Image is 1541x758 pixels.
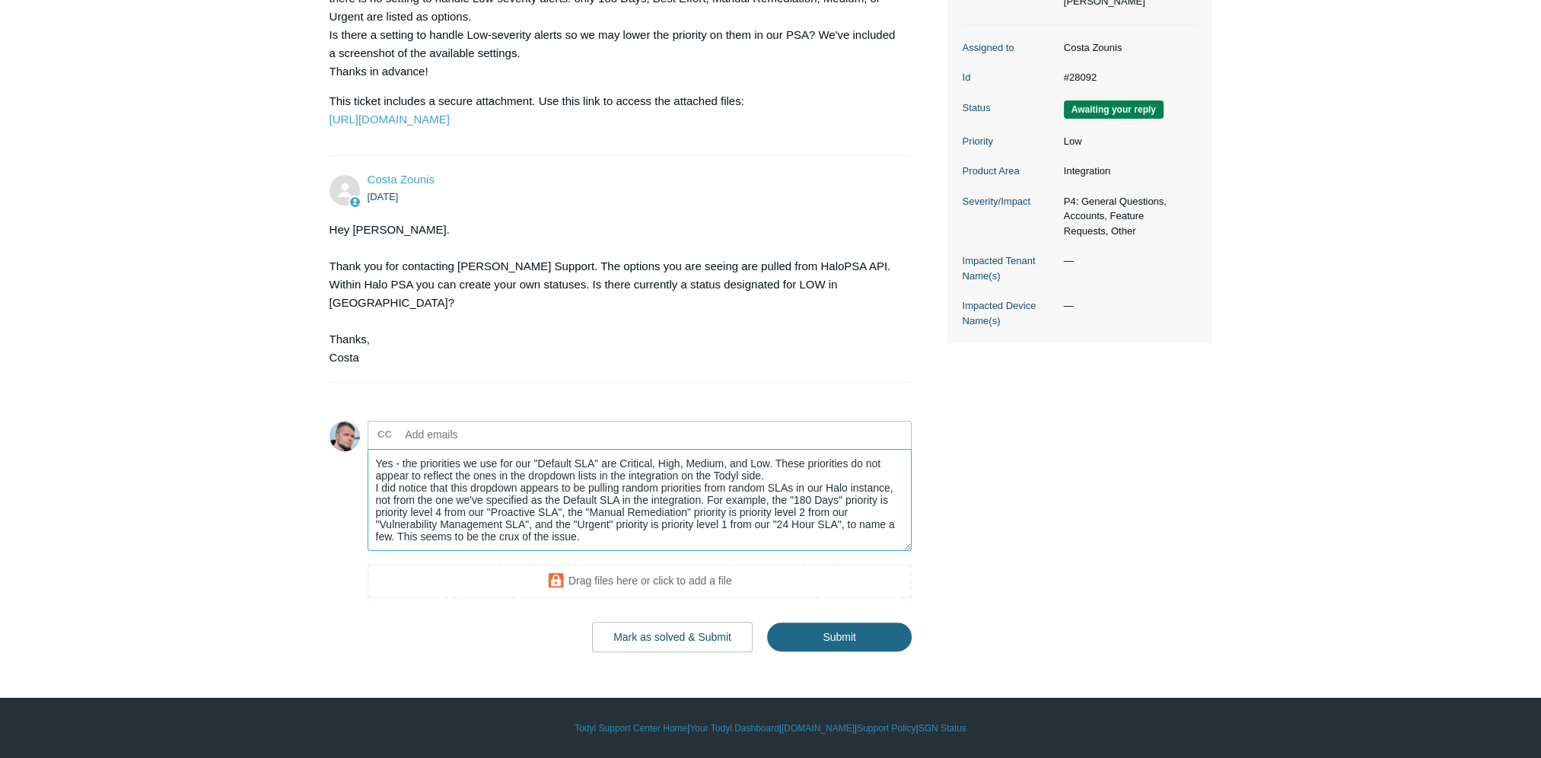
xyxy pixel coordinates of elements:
[1056,194,1197,239] dd: P4: General Questions, Accounts, Feature Requests, Other
[1064,100,1164,119] span: We are waiting for you to respond
[377,423,392,446] label: CC
[963,70,1056,85] dt: Id
[1056,253,1197,269] dd: —
[330,113,450,126] a: [URL][DOMAIN_NAME]
[963,100,1056,116] dt: Status
[767,623,912,651] input: Submit
[592,622,753,652] button: Mark as solved & Submit
[368,191,399,202] time: 09/12/2025, 10:46
[1056,298,1197,314] dd: —
[1056,70,1197,85] dd: #28092
[1056,164,1197,179] dd: Integration
[368,449,912,552] textarea: Add your reply
[1056,134,1197,149] dd: Low
[330,92,897,129] p: This ticket includes a secure attachment. Use this link to access the attached files:
[963,40,1056,56] dt: Assigned to
[400,423,563,446] input: Add emails
[963,253,1056,283] dt: Impacted Tenant Name(s)
[782,721,855,735] a: [DOMAIN_NAME]
[963,298,1056,328] dt: Impacted Device Name(s)
[368,173,435,186] a: Costa Zounis
[919,721,966,735] a: SGN Status
[963,164,1056,179] dt: Product Area
[1056,40,1197,56] dd: Costa Zounis
[857,721,915,735] a: Support Policy
[330,221,897,367] div: Hey [PERSON_NAME]. Thank you for contacting [PERSON_NAME] Support. The options you are seeing are...
[575,721,687,735] a: Todyl Support Center Home
[963,134,1056,149] dt: Priority
[330,721,1212,735] div: | | | |
[689,721,778,735] a: Your Todyl Dashboard
[963,194,1056,209] dt: Severity/Impact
